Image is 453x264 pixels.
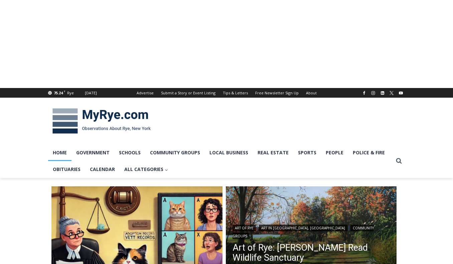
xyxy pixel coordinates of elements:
a: Art of Rye [233,225,256,231]
a: Obituaries [48,161,85,178]
a: People [321,144,348,161]
a: Calendar [85,161,120,178]
div: Rye [67,90,74,96]
a: Advertise [133,88,157,98]
span: All Categories [124,166,168,173]
a: Tips & Letters [219,88,252,98]
a: Local Business [205,144,253,161]
a: About [302,88,320,98]
a: Art of Rye: [PERSON_NAME] Read Wildlife Sanctuary [233,243,390,263]
a: Linkedin [379,89,387,97]
a: YouTube [397,89,405,97]
nav: Primary Navigation [48,144,393,178]
a: Schools [114,144,145,161]
button: View Search Form [393,155,405,167]
a: Community Groups [145,144,205,161]
a: Government [71,144,114,161]
a: X [388,89,396,97]
a: Submit a Story or Event Listing [157,88,219,98]
a: Community Groups [233,225,374,239]
nav: Secondary Navigation [133,88,320,98]
div: [DATE] [85,90,97,96]
a: Police & Fire [348,144,390,161]
a: Instagram [369,89,377,97]
img: MyRye.com [48,104,155,138]
span: F [64,89,65,93]
a: All Categories [120,161,173,178]
a: Real Estate [253,144,293,161]
span: 75.24 [54,90,63,95]
a: Art in [GEOGRAPHIC_DATA], [GEOGRAPHIC_DATA] [259,225,347,231]
a: Facebook [360,89,368,97]
div: | | [233,223,390,239]
a: Home [48,144,71,161]
a: Sports [293,144,321,161]
a: Free Newsletter Sign Up [252,88,302,98]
